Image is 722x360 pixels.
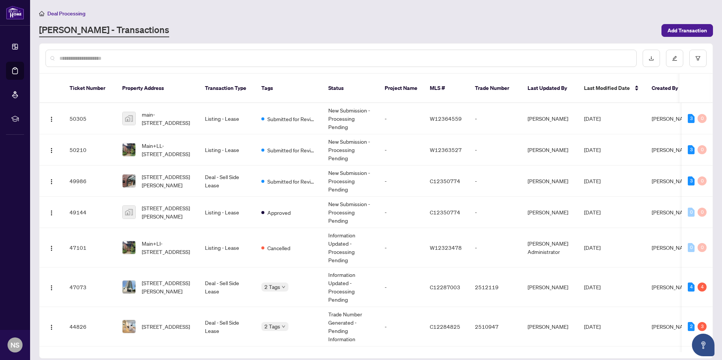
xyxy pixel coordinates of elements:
[584,244,601,251] span: [DATE]
[49,116,55,122] img: Logo
[142,141,193,158] span: Main+LL-[STREET_ADDRESS]
[46,281,58,293] button: Logo
[11,340,20,350] span: NS
[522,307,578,346] td: [PERSON_NAME]
[379,74,424,103] th: Project Name
[49,285,55,291] img: Logo
[142,322,190,331] span: [STREET_ADDRESS]
[123,320,135,333] img: thumbnail-img
[522,197,578,228] td: [PERSON_NAME]
[430,209,460,216] span: C12350774
[199,103,255,134] td: Listing - Lease
[379,267,424,307] td: -
[698,145,707,154] div: 0
[522,103,578,134] td: [PERSON_NAME]
[469,166,522,197] td: -
[584,323,601,330] span: [DATE]
[142,204,193,220] span: [STREET_ADDRESS][PERSON_NAME]
[46,112,58,125] button: Logo
[267,244,290,252] span: Cancelled
[430,178,460,184] span: C12350774
[584,146,601,153] span: [DATE]
[584,284,601,290] span: [DATE]
[64,74,116,103] th: Ticket Number
[688,145,695,154] div: 3
[469,134,522,166] td: -
[672,56,677,61] span: edit
[692,334,714,356] button: Open asap
[688,322,695,331] div: 2
[379,307,424,346] td: -
[267,208,291,217] span: Approved
[578,74,646,103] th: Last Modified Date
[430,284,460,290] span: C12287003
[379,166,424,197] td: -
[47,10,85,17] span: Deal Processing
[282,325,285,328] span: down
[123,175,135,187] img: thumbnail-img
[430,146,462,153] span: W12363527
[522,166,578,197] td: [PERSON_NAME]
[698,176,707,185] div: 0
[199,166,255,197] td: Deal - Sell Side Lease
[123,206,135,219] img: thumbnail-img
[698,243,707,252] div: 0
[469,267,522,307] td: 2512119
[584,178,601,184] span: [DATE]
[322,134,379,166] td: New Submission - Processing Pending
[430,244,462,251] span: W12323478
[698,322,707,331] div: 3
[46,206,58,218] button: Logo
[49,245,55,251] img: Logo
[49,210,55,216] img: Logo
[322,166,379,197] td: New Submission - Processing Pending
[64,228,116,267] td: 47101
[469,103,522,134] td: -
[264,283,280,291] span: 2 Tags
[695,56,701,61] span: filter
[64,166,116,197] td: 49986
[123,281,135,293] img: thumbnail-img
[689,50,707,67] button: filter
[49,147,55,153] img: Logo
[282,285,285,289] span: down
[698,283,707,292] div: 4
[46,175,58,187] button: Logo
[652,146,692,153] span: [PERSON_NAME]
[142,239,193,256] span: Main+Ll-[STREET_ADDRESS]
[64,103,116,134] td: 50305
[666,50,683,67] button: edit
[649,56,654,61] span: download
[646,74,691,103] th: Created By
[652,323,692,330] span: [PERSON_NAME]
[522,267,578,307] td: [PERSON_NAME]
[688,243,695,252] div: 0
[64,134,116,166] td: 50210
[64,307,116,346] td: 44826
[267,177,316,185] span: Submitted for Review
[379,103,424,134] td: -
[430,115,462,122] span: W12364559
[123,143,135,156] img: thumbnail-img
[430,323,460,330] span: C12284825
[522,74,578,103] th: Last Updated By
[522,134,578,166] td: [PERSON_NAME]
[199,267,255,307] td: Deal - Sell Side Lease
[142,110,193,127] span: main-[STREET_ADDRESS]
[379,134,424,166] td: -
[652,115,692,122] span: [PERSON_NAME]
[661,24,713,37] button: Add Transaction
[199,197,255,228] td: Listing - Lease
[255,74,322,103] th: Tags
[46,144,58,156] button: Logo
[522,228,578,267] td: [PERSON_NAME] Administrator
[46,242,58,254] button: Logo
[199,228,255,267] td: Listing - Lease
[39,24,169,37] a: [PERSON_NAME] - Transactions
[199,74,255,103] th: Transaction Type
[199,134,255,166] td: Listing - Lease
[652,284,692,290] span: [PERSON_NAME]
[584,84,630,92] span: Last Modified Date
[469,228,522,267] td: -
[267,146,316,154] span: Submitted for Review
